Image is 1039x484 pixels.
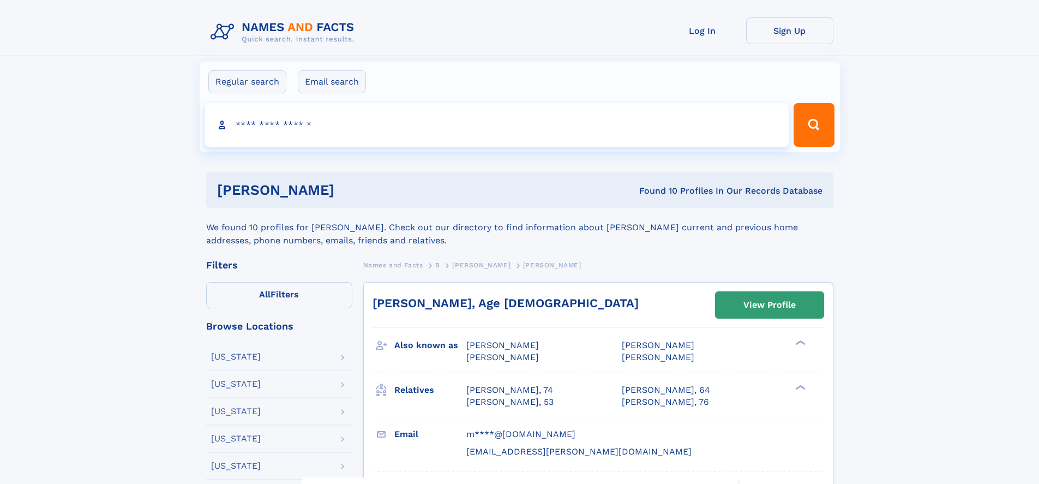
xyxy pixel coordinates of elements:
[659,17,746,44] a: Log In
[716,292,824,318] a: View Profile
[622,396,709,408] a: [PERSON_NAME], 76
[205,103,789,147] input: search input
[622,384,710,396] a: [PERSON_NAME], 64
[206,17,363,47] img: Logo Names and Facts
[794,103,834,147] button: Search Button
[743,292,796,318] div: View Profile
[394,381,466,399] h3: Relatives
[206,260,352,270] div: Filters
[298,70,366,93] label: Email search
[466,446,692,457] span: [EMAIL_ADDRESS][PERSON_NAME][DOMAIN_NAME]
[394,425,466,444] h3: Email
[259,289,271,300] span: All
[466,384,553,396] a: [PERSON_NAME], 74
[217,183,487,197] h1: [PERSON_NAME]
[394,336,466,355] h3: Also known as
[487,185,822,197] div: Found 10 Profiles In Our Records Database
[466,396,554,408] a: [PERSON_NAME], 53
[206,208,833,247] div: We found 10 profiles for [PERSON_NAME]. Check out our directory to find information about [PERSON...
[211,434,261,443] div: [US_STATE]
[746,17,833,44] a: Sign Up
[466,340,539,350] span: [PERSON_NAME]
[452,258,511,272] a: [PERSON_NAME]
[211,380,261,389] div: [US_STATE]
[208,70,286,93] label: Regular search
[466,352,539,362] span: [PERSON_NAME]
[435,261,440,269] span: B
[622,340,694,350] span: [PERSON_NAME]
[622,352,694,362] span: [PERSON_NAME]
[211,352,261,361] div: [US_STATE]
[435,258,440,272] a: B
[211,407,261,416] div: [US_STATE]
[793,384,806,391] div: ❯
[793,339,806,346] div: ❯
[452,261,511,269] span: [PERSON_NAME]
[211,462,261,470] div: [US_STATE]
[363,258,423,272] a: Names and Facts
[206,321,352,331] div: Browse Locations
[206,282,352,308] label: Filters
[523,261,581,269] span: [PERSON_NAME]
[373,296,639,310] a: [PERSON_NAME], Age [DEMOGRAPHIC_DATA]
